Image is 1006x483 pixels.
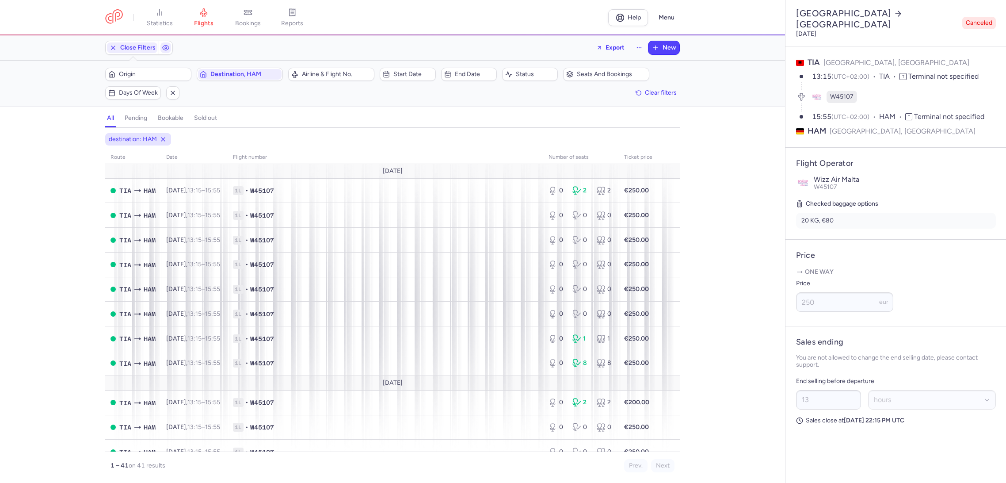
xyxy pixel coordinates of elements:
span: W45107 [250,211,274,220]
strong: €250.00 [624,335,649,342]
span: W45107 [830,92,854,101]
span: W45107 [250,448,274,456]
span: HAM [879,112,905,122]
span: – [187,236,220,244]
h2: [GEOGRAPHIC_DATA] [GEOGRAPHIC_DATA] [796,8,959,30]
div: 0 [572,423,589,432]
span: – [187,285,220,293]
div: 1 [572,334,589,343]
strong: €250.00 [624,285,649,293]
span: [DATE] [383,168,403,175]
span: W45107 [814,183,837,191]
span: Rinas Mother Teresa, Tirana, Albania [119,211,131,220]
span: Terminal not specified [914,112,984,121]
span: W45107 [250,186,274,195]
button: Prev. [624,459,648,472]
input: ## [796,390,861,410]
h5: Checked baggage options [796,199,996,209]
time: 13:15 [187,285,202,293]
span: Hamburg Airport, Hamburg, Germany [144,186,156,195]
a: flights [182,8,226,27]
strong: €250.00 [624,423,649,431]
span: Hamburg Airport, Hamburg, Germany [144,422,156,432]
div: 2 [597,398,614,407]
button: Close Filters [106,41,159,54]
span: – [187,261,220,268]
time: 15:55 [205,448,220,456]
time: 15:55 [205,423,220,431]
span: [DATE], [166,399,220,406]
span: bookings [235,19,261,27]
time: 13:15 [187,359,202,367]
th: Flight number [228,151,543,164]
span: Hamburg Airport, Hamburg, Germany [144,260,156,270]
strong: 1 – 41 [111,462,129,469]
span: • [245,398,248,407]
button: Origin [105,68,191,81]
p: You are not allowed to change the end selling date, please contact support. [796,354,996,368]
span: HAM [808,126,826,137]
span: 1L [233,359,244,368]
div: 0 [597,448,614,456]
time: 15:55 [812,112,831,121]
h4: pending [125,114,147,122]
span: 1L [233,448,244,456]
time: 13:15 [187,423,202,431]
div: 0 [549,310,565,318]
div: 0 [572,310,589,318]
span: TIA [119,260,131,270]
span: TIA [879,72,899,82]
span: W45107 [250,310,274,318]
span: Hamburg Airport, Hamburg, Germany [144,359,156,368]
span: • [245,186,248,195]
span: T [905,113,912,120]
button: Seats and bookings [563,68,649,81]
time: 15:55 [205,261,220,268]
div: 0 [572,260,589,269]
span: 1L [233,423,244,432]
time: 15:55 [205,399,220,406]
span: Hamburg Airport, Hamburg, Germany [144,309,156,319]
span: T [899,73,907,80]
time: 13:15 [187,310,202,318]
div: 0 [597,236,614,245]
span: TIA [119,334,131,344]
span: 1L [233,186,244,195]
time: 15:55 [205,211,220,219]
label: Price [796,278,893,289]
span: Status [516,71,555,78]
div: 0 [572,285,589,294]
a: reports [270,8,314,27]
span: • [245,448,248,456]
span: eur [879,298,888,306]
strong: €250.00 [624,359,649,367]
span: 1L [233,310,244,318]
button: Next [651,459,674,472]
strong: €250.00 [624,187,649,194]
time: 13:15 [187,399,202,406]
h4: Price [796,250,996,261]
span: statistics [147,19,173,27]
span: 1L [233,334,244,343]
li: 20 KG, €80 [796,213,996,229]
span: TIA [119,284,131,294]
span: • [245,260,248,269]
div: 0 [572,236,589,245]
span: (UTC+02:00) [831,73,869,80]
span: Hamburg Airport, Hamburg, Germany [144,211,156,220]
button: Start date [380,68,435,81]
figure: W4 airline logo [811,91,823,103]
span: [DATE], [166,187,220,194]
span: W45107 [250,260,274,269]
strong: €250.00 [624,236,649,244]
span: Rinas Mother Teresa, Tirana, Albania [119,309,131,319]
div: 8 [572,359,589,368]
span: – [187,399,220,406]
div: 2 [597,186,614,195]
span: W45107 [250,359,274,368]
span: 1L [233,398,244,407]
time: 13:15 [187,261,202,268]
span: End date [455,71,494,78]
time: 13:15 [187,187,202,194]
button: Airline & Flight No. [288,68,374,81]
